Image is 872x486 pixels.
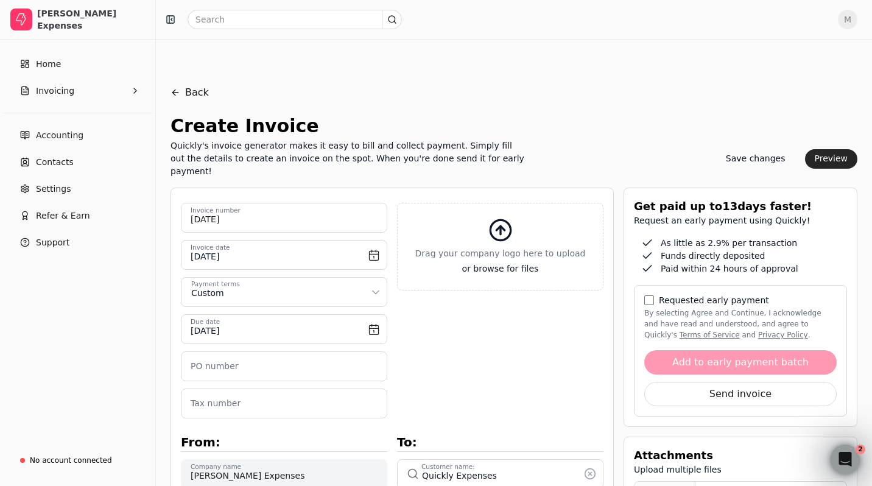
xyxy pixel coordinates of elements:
[634,463,847,476] div: Upload multiple files
[634,214,847,227] div: Request an early payment using Quickly!
[36,156,74,169] span: Contacts
[181,240,387,270] button: Invoice date
[181,433,387,452] div: From:
[641,250,840,262] div: Funds directly deposited
[403,247,598,260] span: Drag your company logo here to upload
[758,331,808,339] a: privacy-policy
[181,314,387,344] button: Due date
[805,149,858,169] button: Preview
[397,203,603,291] button: Drag your company logo here to uploador browse for files
[5,177,150,201] a: Settings
[644,382,837,406] button: Send invoice
[5,230,150,255] button: Support
[191,397,241,410] label: Tax number
[641,237,840,250] div: As little as 2.9% per transaction
[191,462,241,472] label: Company name
[36,236,69,249] span: Support
[188,10,402,29] input: Search
[191,243,230,253] label: Invoice date
[30,455,112,466] div: No account connected
[5,123,150,147] a: Accounting
[5,449,150,471] a: No account connected
[36,183,71,195] span: Settings
[5,79,150,103] button: Invoicing
[397,433,603,452] div: To:
[191,206,241,216] label: Invoice number
[856,445,865,454] span: 2
[36,210,90,222] span: Refer & Earn
[5,150,150,174] a: Contacts
[644,308,837,340] label: By selecting Agree and Continue, I acknowledge and have read and understood, and agree to Quickly...
[838,10,857,29] button: M
[634,198,847,214] div: Get paid up to 13 days faster!
[403,262,598,275] span: or browse for files
[5,203,150,228] button: Refer & Earn
[5,52,150,76] a: Home
[634,447,847,463] div: Attachments
[831,445,860,474] iframe: Intercom live chat
[36,58,61,71] span: Home
[36,85,74,97] span: Invoicing
[191,317,220,327] label: Due date
[716,149,795,169] button: Save changes
[191,280,240,289] div: Payment terms
[171,107,857,139] div: Create Invoice
[36,129,83,142] span: Accounting
[171,139,527,178] div: Quickly's invoice generator makes it easy to bill and collect payment. Simply fill out the detail...
[37,7,145,32] div: [PERSON_NAME] Expenses
[191,360,239,373] label: PO number
[641,262,840,275] div: Paid within 24 hours of approval
[680,331,740,339] a: terms-of-service
[171,78,209,107] button: Back
[659,296,769,305] label: Requested early payment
